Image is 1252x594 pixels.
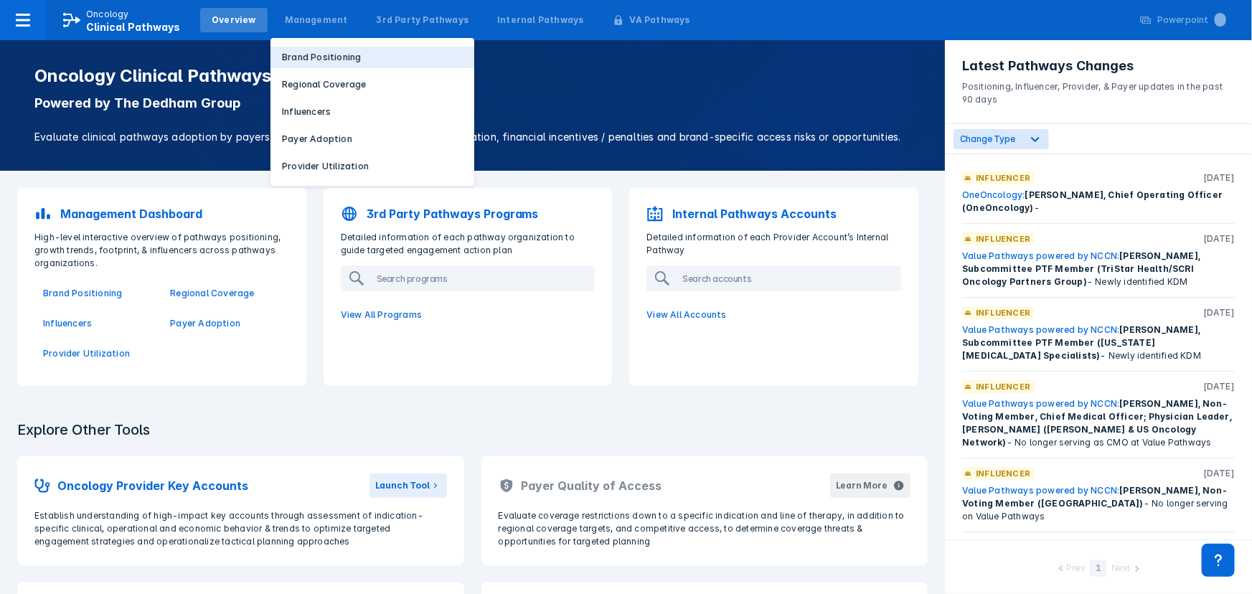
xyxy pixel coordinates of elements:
span: [PERSON_NAME], Subcommittee PTF Member (TriStar Health/SCRI Oncology Partners Group) [962,250,1200,287]
p: 3rd Party Pathways Programs [367,205,539,222]
a: 3rd Party Pathways Programs [332,197,604,231]
h2: Oncology Provider Key Accounts [57,477,248,494]
a: Influencers [43,317,153,330]
div: Powerpoint [1157,14,1226,27]
a: View All Programs [332,300,604,330]
a: Value Pathways powered by NCCN: [962,485,1119,496]
a: Value Pathways powered by NCCN: [962,324,1119,335]
p: Internal Pathways Accounts [672,205,837,222]
p: High-level interactive overview of pathways positioning, growth trends, footprint, & influencers ... [26,231,298,270]
p: Management Dashboard [60,205,202,222]
p: Oncology [86,8,129,21]
div: Next [1111,562,1130,577]
p: Influencers [282,105,331,118]
p: [DATE] [1203,232,1235,245]
a: Payer Adoption [170,317,280,330]
p: Provider Utilization [282,160,369,173]
div: VA Pathways [630,14,690,27]
p: Detailed information of each pathway organization to guide targeted engagement action plan [332,231,604,257]
button: Provider Utilization [270,156,474,177]
div: Contact Support [1202,544,1235,577]
div: - No longer serving on Value Pathways [962,484,1235,523]
button: Brand Positioning [270,47,474,68]
p: Payer Adoption [282,133,352,146]
div: 3rd Party Pathways [377,14,469,27]
p: Brand Positioning [282,51,361,64]
a: Value Pathways powered by NCCN: [962,398,1119,409]
h2: Payer Quality of Access [522,477,662,494]
button: Payer Adoption [270,128,474,150]
input: Search programs [371,267,594,290]
a: Regional Coverage [170,287,280,300]
a: Overview [200,8,268,32]
p: [DATE] [1203,467,1235,480]
div: - [962,189,1235,214]
div: Launch Tool [375,479,430,492]
a: View All Accounts [638,300,910,330]
p: [DATE] [1203,306,1235,319]
div: - Newly identified KDM [962,250,1235,288]
p: Positioning, Influencer, Provider, & Payer updates in the past 90 days [962,75,1235,106]
div: Overview [212,14,256,27]
p: Establish understanding of high-impact key accounts through assessment of indication-specific cli... [34,509,447,548]
span: [PERSON_NAME], Chief Operating Officer (OneOncology) [962,189,1223,213]
button: Influencers [270,101,474,123]
button: Regional Coverage [270,74,474,95]
input: Search accounts [677,267,900,290]
p: Influencer [976,171,1030,184]
div: 1 [1090,560,1107,577]
p: Influencer [976,232,1030,245]
span: Clinical Pathways [86,21,180,33]
button: Learn More [830,473,910,498]
span: [PERSON_NAME], Subcommittee PTF Member ([US_STATE] [MEDICAL_DATA] Specialists) [962,324,1200,361]
h3: Explore Other Tools [9,412,159,448]
a: Internal Pathways Accounts [638,197,910,231]
a: Value Pathways powered by NCCN: [962,250,1119,261]
div: Learn More [836,479,888,492]
a: Management [273,8,359,32]
a: Provider Utilization [43,347,153,360]
h3: Latest Pathways Changes [962,57,1235,75]
p: Evaluate coverage restrictions down to a specific indication and line of therapy, in addition to ... [499,509,911,548]
div: Internal Pathways [497,14,583,27]
p: Regional Coverage [282,78,366,91]
a: 3rd Party Pathways [365,8,481,32]
p: Influencer [976,467,1030,480]
span: Change Type [960,133,1015,144]
div: Prev [1067,562,1086,577]
div: - Newly identified KDM [962,324,1235,362]
button: Launch Tool [370,473,447,498]
h1: Oncology Clinical Pathways Tool [34,66,910,86]
div: Management [285,14,348,27]
div: - No longer serving as CMO at Value Pathways [962,397,1235,449]
p: Influencer [976,306,1030,319]
p: [DATE] [1203,380,1235,393]
p: Detailed information of each Provider Account’s Internal Pathway [638,231,910,257]
p: Powered by The Dedham Group [34,95,910,112]
a: Management Dashboard [26,197,298,231]
a: Internal Pathways [486,8,595,32]
p: Evaluate clinical pathways adoption by payers and providers, implementation sophistication, finan... [34,129,910,145]
p: [DATE] [1203,171,1235,184]
p: Influencer [976,380,1030,393]
a: Brand Positioning [43,287,153,300]
a: OneOncology: [962,189,1025,200]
